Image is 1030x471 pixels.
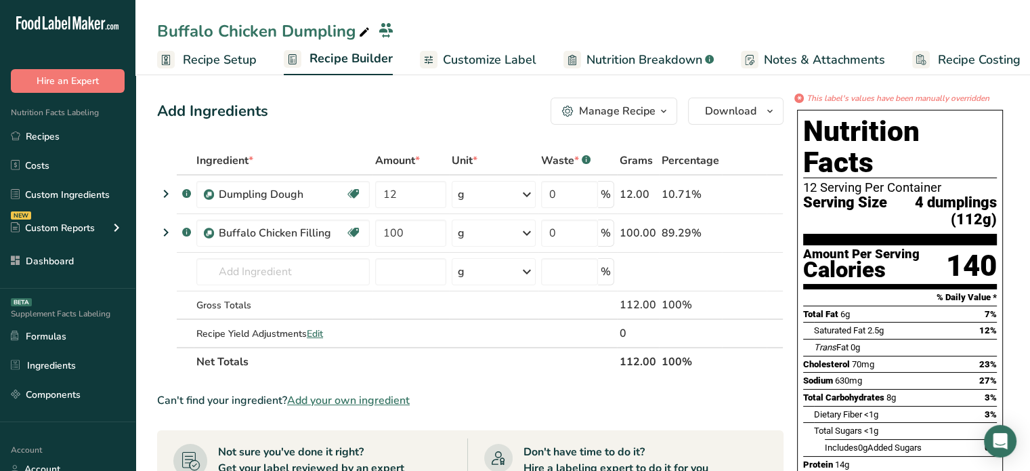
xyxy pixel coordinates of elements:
[814,342,849,352] span: Fat
[157,45,257,75] a: Recipe Setup
[886,392,896,403] span: 8g
[563,45,714,75] a: Nutrition Breakdown
[662,297,719,313] div: 100%
[204,228,214,239] img: Sub Recipe
[617,347,659,375] th: 112.00
[864,409,878,419] span: <1g
[196,327,370,341] div: Recipe Yield Adjustments
[452,152,477,169] span: Unit
[803,248,920,261] div: Amount Per Serving
[835,459,849,470] span: 14g
[196,152,253,169] span: Ingredient
[11,221,95,235] div: Custom Reports
[11,298,32,306] div: BETA
[864,426,878,436] span: <1g
[803,116,997,178] h1: Nutrition Facts
[541,152,591,169] div: Waste
[705,103,756,119] span: Download
[858,443,867,453] span: 0g
[620,297,656,313] div: 112.00
[803,392,884,403] span: Total Carbohydrates
[196,298,370,312] div: Gross Totals
[307,327,323,340] span: Edit
[620,325,656,342] div: 0
[443,51,536,69] span: Customize Label
[764,51,885,69] span: Notes & Attachments
[662,186,719,203] div: 10.71%
[662,152,719,169] span: Percentage
[375,152,420,169] span: Amount
[803,375,833,386] span: Sodium
[659,347,722,375] th: 100%
[620,186,656,203] div: 12.00
[458,264,465,280] div: g
[579,103,656,119] div: Manage Recipe
[194,347,617,375] th: Net Totals
[551,98,677,125] button: Manage Recipe
[803,359,850,369] span: Cholesterol
[803,459,833,470] span: Protein
[814,426,862,436] span: Total Sugars
[803,309,838,319] span: Total Fat
[851,342,860,352] span: 0g
[814,409,862,419] span: Dietary Fiber
[157,19,372,43] div: Buffalo Chicken Dumpling
[985,309,997,319] span: 7%
[979,375,997,386] span: 27%
[11,69,125,93] button: Hire an Expert
[662,225,719,241] div: 89.29%
[11,211,31,220] div: NEW
[807,92,989,104] i: This label's values have been manually overridden
[825,443,922,453] span: Includes Added Sugars
[979,359,997,369] span: 23%
[979,325,997,335] span: 12%
[586,51,702,69] span: Nutrition Breakdown
[458,225,465,241] div: g
[985,392,997,403] span: 3%
[458,186,465,203] div: g
[420,45,536,75] a: Customize Label
[887,194,997,228] span: 4 dumplings (112g)
[688,98,784,125] button: Download
[814,342,836,352] i: Trans
[157,100,268,123] div: Add Ingredients
[912,45,1021,75] a: Recipe Costing
[985,409,997,419] span: 3%
[814,325,865,335] span: Saturated Fat
[803,260,920,280] div: Calories
[287,392,410,409] span: Add your own ingredient
[219,186,345,203] div: Dumpling Dough
[219,225,345,241] div: Buffalo Chicken Filling
[835,375,862,386] span: 630mg
[620,152,653,169] span: Grams
[183,51,257,69] span: Recipe Setup
[946,248,997,284] div: 140
[204,190,214,200] img: Sub Recipe
[984,425,1016,457] div: Open Intercom Messenger
[867,325,884,335] span: 2.5g
[620,225,656,241] div: 100.00
[196,258,370,285] input: Add Ingredient
[309,49,393,68] span: Recipe Builder
[741,45,885,75] a: Notes & Attachments
[803,181,997,194] div: 12 Serving Per Container
[157,392,784,409] div: Can't find your ingredient?
[852,359,874,369] span: 70mg
[840,309,850,319] span: 6g
[803,194,887,228] span: Serving Size
[803,289,997,306] section: % Daily Value *
[938,51,1021,69] span: Recipe Costing
[284,43,393,76] a: Recipe Builder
